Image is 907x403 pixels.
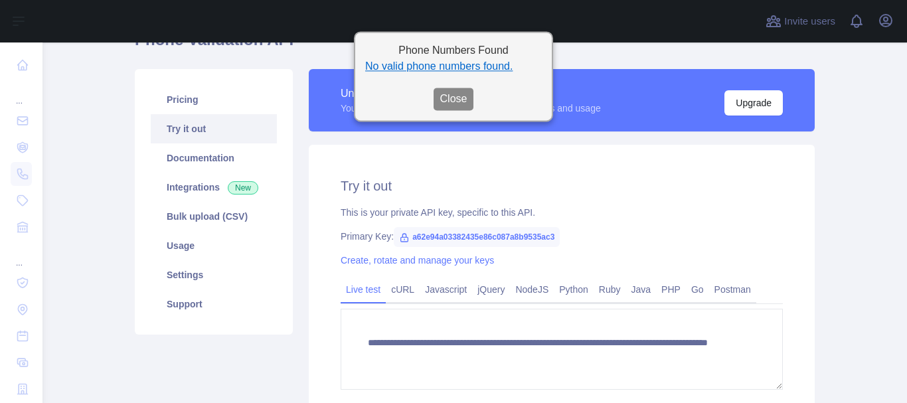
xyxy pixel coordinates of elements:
[151,85,277,114] a: Pricing
[341,102,601,115] div: You are currently on a free plan with limited features and usage
[554,279,594,300] a: Python
[11,80,32,106] div: ...
[151,202,277,231] a: Bulk upload (CSV)
[386,279,420,300] a: cURL
[341,177,783,195] h2: Try it out
[151,289,277,319] a: Support
[724,90,783,116] button: Upgrade
[135,29,815,61] h1: Phone Validation API
[656,279,686,300] a: PHP
[365,42,542,58] h2: Phone Numbers Found
[341,279,386,300] a: Live test
[510,279,554,300] a: NodeJS
[341,255,494,266] a: Create, rotate and manage your keys
[151,114,277,143] a: Try it out
[11,242,32,268] div: ...
[151,173,277,202] a: Integrations New
[341,230,783,243] div: Primary Key:
[686,279,709,300] a: Go
[151,231,277,260] a: Usage
[341,86,601,102] div: Unlock more calls and features
[626,279,657,300] a: Java
[365,58,542,74] li: No valid phone numbers found.
[434,88,474,110] button: Close
[341,206,783,219] div: This is your private API key, specific to this API.
[394,227,560,247] span: a62e94a03382435e86c087a8b9535ac3
[228,181,258,195] span: New
[151,260,277,289] a: Settings
[151,143,277,173] a: Documentation
[472,279,510,300] a: jQuery
[420,279,472,300] a: Javascript
[784,14,835,29] span: Invite users
[709,279,756,300] a: Postman
[763,11,838,32] button: Invite users
[594,279,626,300] a: Ruby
